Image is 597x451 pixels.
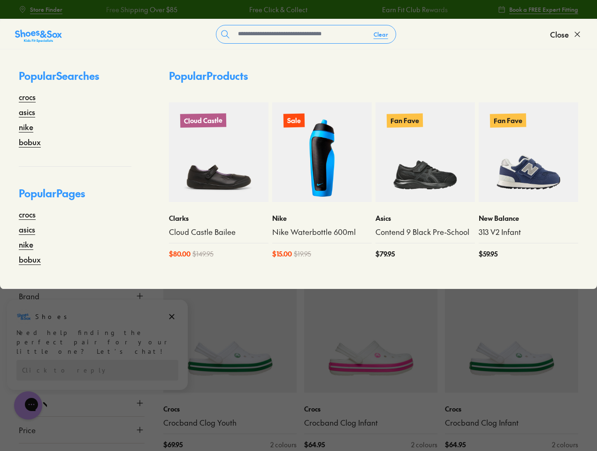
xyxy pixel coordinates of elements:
[19,186,131,209] p: Popular Pages
[30,5,62,14] span: Store Finder
[375,227,475,237] a: Contend 9 Black Pre-School
[19,424,36,435] span: Price
[163,404,297,414] p: Crocs
[19,224,35,235] a: asics
[304,440,325,450] span: $ 64.95
[294,249,311,259] span: $ 19.95
[19,106,35,117] a: asics
[19,283,145,309] button: Brand
[163,259,297,393] a: New In
[19,417,145,443] button: Price
[19,91,36,102] a: crocs
[490,113,526,127] p: Fan Fave
[19,209,36,220] a: crocs
[304,259,437,393] a: New In
[106,5,177,15] a: Free Shipping Over $85
[509,5,578,14] span: Book a FREE Expert Fitting
[445,418,578,428] a: Crocband Clog Infant
[272,227,372,237] a: Nike Waterbottle 600ml
[272,102,372,202] a: Sale
[19,1,62,18] a: Store Finder
[19,136,41,148] a: bobux
[375,213,475,223] p: Asics
[445,404,578,414] p: Crocs
[479,227,578,237] a: 313 V2 Infant
[272,213,372,223] p: Nike
[16,11,31,26] img: Shoes logo
[304,418,437,428] a: Crocband Clog Infant
[375,102,475,202] a: Fan Fave
[15,29,62,44] img: SNS_Logo_Responsive.svg
[283,114,305,128] p: Sale
[169,68,248,84] p: Popular Products
[169,102,268,202] a: Cloud Castle
[16,62,178,82] div: Reply to the campaigns
[180,113,226,128] p: Cloud Castle
[16,30,178,58] div: Need help finding the perfect pair for your little one? Let’s chat!
[15,27,62,42] a: Shoes &amp; Sox
[552,440,578,450] div: 2 colours
[304,404,437,414] p: Crocs
[169,249,191,259] span: $ 80.00
[19,239,33,250] a: nike
[169,213,268,223] p: Clarks
[479,102,578,202] a: Fan Fave
[19,121,33,132] a: nike
[270,440,297,450] div: 2 colours
[382,5,448,15] a: Earn Fit Club Rewards
[19,254,41,265] a: bobux
[445,440,466,450] span: $ 64.95
[550,24,582,45] button: Close
[19,390,145,416] button: Colour
[7,1,188,92] div: Campaign message
[163,418,297,428] a: Crocband Clog Youth
[366,26,396,43] button: Clear
[19,290,39,302] span: Brand
[9,388,47,423] iframe: Gorgias live chat messenger
[35,14,72,23] h3: Shoes
[479,213,578,223] p: New Balance
[375,249,395,259] span: $ 79.95
[411,440,437,450] div: 2 colours
[249,5,307,15] a: Free Click & Collect
[272,249,292,259] span: $ 15.00
[387,113,423,127] p: Fan Fave
[19,68,131,91] p: Popular Searches
[550,29,569,40] span: Close
[445,259,578,393] a: New In
[165,12,178,25] button: Dismiss campaign
[498,1,578,18] a: Book a FREE Expert Fitting
[7,11,188,58] div: Message from Shoes. Need help finding the perfect pair for your little one? Let’s chat!
[169,227,268,237] a: Cloud Castle Bailee
[192,249,214,259] span: $ 149.95
[163,440,183,450] span: $ 69.95
[479,249,497,259] span: $ 59.95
